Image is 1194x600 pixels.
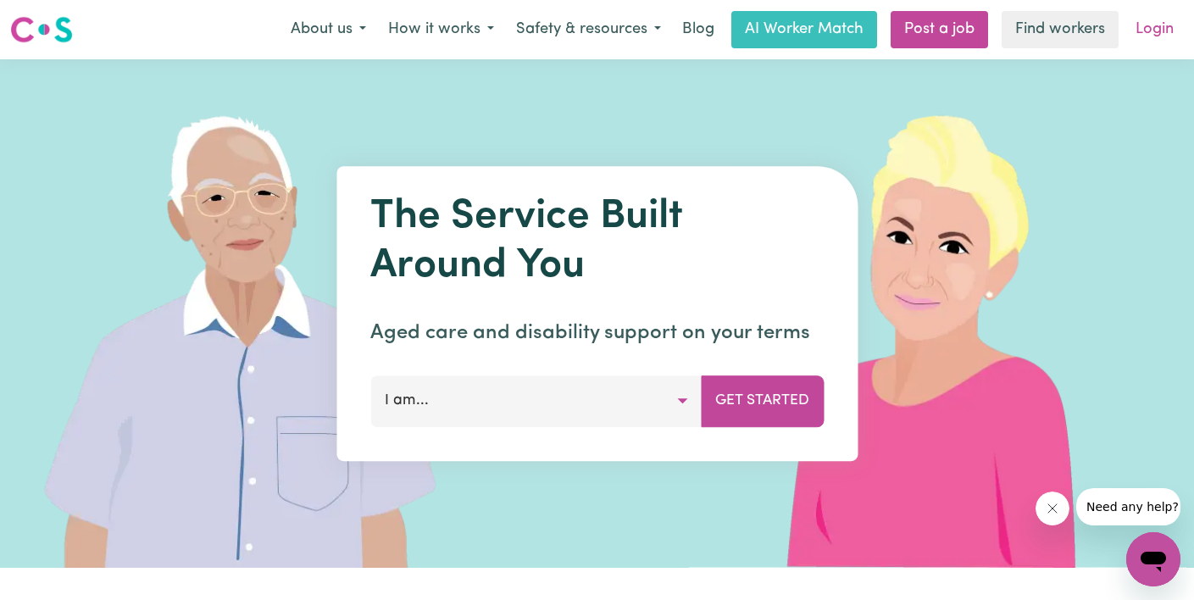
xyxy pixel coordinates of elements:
[370,193,824,291] h1: The Service Built Around You
[370,318,824,348] p: Aged care and disability support on your terms
[1002,11,1119,48] a: Find workers
[370,375,702,426] button: I am...
[377,12,505,47] button: How it works
[10,14,73,45] img: Careseekers logo
[672,11,725,48] a: Blog
[731,11,877,48] a: AI Worker Match
[505,12,672,47] button: Safety & resources
[280,12,377,47] button: About us
[891,11,988,48] a: Post a job
[1125,11,1184,48] a: Login
[1036,492,1069,525] iframe: Close message
[1076,488,1180,525] iframe: Message from company
[1126,532,1180,586] iframe: Button to launch messaging window
[701,375,824,426] button: Get Started
[10,10,73,49] a: Careseekers logo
